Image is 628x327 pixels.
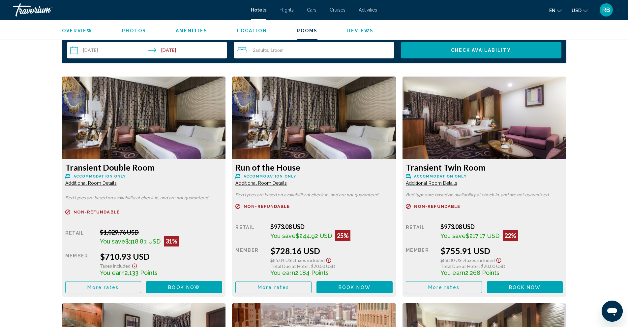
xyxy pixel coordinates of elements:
[440,263,479,269] span: Total Due at Hotel
[440,269,465,276] span: You earn
[270,263,393,269] div: : $20.00 USD
[270,263,309,269] span: Total Due at Hotel
[451,48,511,53] span: Check Availability
[487,281,563,293] button: Book now
[347,28,374,33] span: Reviews
[234,42,394,58] button: Travelers: 2 adults, 0 children
[509,285,541,290] span: Book now
[440,257,465,263] span: $88.30 USD
[297,28,318,34] button: Rooms
[270,232,296,239] span: You save
[168,285,200,290] span: Book now
[495,256,503,263] button: Show Taxes and Fees disclaimer
[251,7,266,13] a: Hotels
[401,42,561,58] button: Check Availability
[549,8,555,13] span: en
[67,42,561,58] div: Search widget
[403,77,566,159] img: 45c55837-4737-42ff-a094-28ab5f48102a.jpeg
[280,7,294,13] a: Flights
[268,48,284,53] span: , 1
[359,7,377,13] a: Activities
[297,28,318,33] span: Rooms
[176,28,207,34] button: Amenities
[549,6,562,15] button: Change language
[100,251,222,261] div: $710.93 USD
[62,28,93,33] span: Overview
[237,28,267,34] button: Location
[62,28,93,34] button: Overview
[131,261,138,269] button: Show Taxes and Fees disclaimer
[125,269,158,276] span: 2,133 Points
[122,28,146,33] span: Photos
[65,180,117,186] span: Additional Room Details
[164,236,179,246] div: 31%
[335,230,350,241] div: 25%
[572,8,582,13] span: USD
[237,28,267,33] span: Location
[235,180,287,186] span: Additional Room Details
[325,256,333,263] button: Show Taxes and Fees disclaimer
[406,223,435,241] div: Retail
[146,281,222,293] button: Book now
[235,223,265,241] div: Retail
[270,257,295,263] span: $85.04 USD
[87,285,119,290] span: More rates
[122,28,146,34] button: Photos
[440,232,466,239] span: You save
[100,238,125,245] span: You save
[125,238,161,245] span: $318.83 USD
[244,204,290,209] span: Non-refundable
[100,269,125,276] span: You earn
[295,257,325,263] span: Taxes included
[414,174,466,179] span: Accommodation Only
[244,174,296,179] span: Accommodation Only
[428,285,460,290] span: More rates
[440,263,563,269] div: : $20.00 USD
[255,47,268,53] span: Adults
[465,257,495,263] span: Taxes included
[65,251,95,276] div: Member
[406,180,457,186] span: Additional Room Details
[572,6,588,15] button: Change currency
[74,210,120,214] span: Non-refundable
[253,48,268,53] span: 2
[602,301,623,322] iframe: Button to launch messaging window
[466,232,499,239] span: $217.17 USD
[270,246,393,256] div: $728.16 USD
[65,162,223,172] h3: Transient Double Room
[270,223,393,230] div: $973.08 USD
[465,269,499,276] span: 2,268 Points
[406,193,563,197] p: Bed types are based on availability at check-in, and are not guaranteed.
[258,285,289,290] span: More rates
[273,47,284,53] span: Room
[296,232,332,239] span: $244.92 USD
[414,204,460,209] span: Non-refundable
[67,42,227,58] button: Check-in date: Sep 4, 2025 Check-out date: Sep 8, 2025
[440,223,563,230] div: $973.08 USD
[100,229,222,236] div: $1,029.76 USD
[235,162,393,172] h3: Run of the House
[235,281,312,293] button: More rates
[270,269,295,276] span: You earn
[440,246,563,256] div: $755.91 USD
[339,285,371,290] span: Book now
[232,77,396,159] img: fa342f56-7b8d-44a0-aa5d-4fe94fbd6df0.jpeg
[503,230,518,241] div: 22%
[406,281,482,293] button: More rates
[65,229,95,246] div: Retail
[74,174,126,179] span: Accommodation Only
[176,28,207,33] span: Amenities
[62,77,226,159] img: fa342f56-7b8d-44a0-aa5d-4fe94fbd6df0.jpeg
[235,246,265,276] div: Member
[330,7,345,13] span: Cruises
[347,28,374,34] button: Reviews
[65,196,223,200] p: Bed types are based on availability at check-in, and are not guaranteed.
[406,246,435,276] div: Member
[13,3,244,16] a: Travorium
[307,7,316,13] a: Cars
[316,281,393,293] button: Book now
